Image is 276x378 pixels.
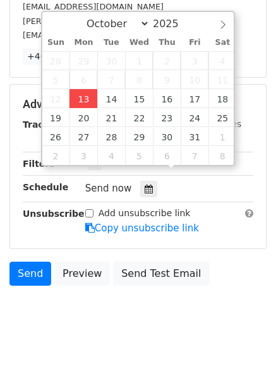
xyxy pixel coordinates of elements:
span: October 18, 2025 [208,89,236,108]
span: October 12, 2025 [42,89,70,108]
span: September 29, 2025 [69,51,97,70]
span: October 31, 2025 [181,127,208,146]
span: October 1, 2025 [125,51,153,70]
input: Year [150,18,195,30]
span: November 3, 2025 [69,146,97,165]
span: October 15, 2025 [125,89,153,108]
span: Mon [69,39,97,47]
span: Sun [42,39,70,47]
span: Thu [153,39,181,47]
h5: Advanced [23,97,253,111]
span: October 9, 2025 [153,70,181,89]
strong: Schedule [23,182,68,192]
span: November 6, 2025 [153,146,181,165]
a: Preview [54,262,110,286]
span: November 8, 2025 [208,146,236,165]
a: Copy unsubscribe link [85,223,199,234]
span: October 24, 2025 [181,108,208,127]
a: Send Test Email [113,262,209,286]
span: October 6, 2025 [69,70,97,89]
span: October 23, 2025 [153,108,181,127]
a: +46 more [23,49,76,64]
span: October 7, 2025 [97,70,125,89]
span: October 8, 2025 [125,70,153,89]
span: October 20, 2025 [69,108,97,127]
span: September 30, 2025 [97,51,125,70]
span: November 5, 2025 [125,146,153,165]
span: October 25, 2025 [208,108,236,127]
span: October 11, 2025 [208,70,236,89]
span: Wed [125,39,153,47]
span: October 22, 2025 [125,108,153,127]
span: October 26, 2025 [42,127,70,146]
span: November 4, 2025 [97,146,125,165]
a: Send [9,262,51,286]
strong: Filters [23,159,55,169]
span: October 13, 2025 [69,89,97,108]
span: November 7, 2025 [181,146,208,165]
small: [EMAIL_ADDRESS][DOMAIN_NAME] [23,2,164,11]
label: Add unsubscribe link [99,207,191,220]
span: Tue [97,39,125,47]
span: October 17, 2025 [181,89,208,108]
span: Sat [208,39,236,47]
span: October 30, 2025 [153,127,181,146]
span: October 29, 2025 [125,127,153,146]
strong: Tracking [23,119,65,130]
span: October 16, 2025 [153,89,181,108]
span: October 3, 2025 [181,51,208,70]
small: [EMAIL_ADDRESS][DOMAIN_NAME] [23,30,164,40]
span: October 19, 2025 [42,108,70,127]
span: September 28, 2025 [42,51,70,70]
span: October 27, 2025 [69,127,97,146]
strong: Unsubscribe [23,209,85,219]
span: October 5, 2025 [42,70,70,89]
span: October 2, 2025 [153,51,181,70]
span: Send now [85,183,132,194]
span: October 28, 2025 [97,127,125,146]
span: November 2, 2025 [42,146,70,165]
span: November 1, 2025 [208,127,236,146]
span: October 10, 2025 [181,70,208,89]
span: October 4, 2025 [208,51,236,70]
iframe: Chat Widget [213,317,276,378]
span: Fri [181,39,208,47]
span: October 14, 2025 [97,89,125,108]
span: October 21, 2025 [97,108,125,127]
small: [PERSON_NAME][EMAIL_ADDRESS][DOMAIN_NAME] [23,16,231,26]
